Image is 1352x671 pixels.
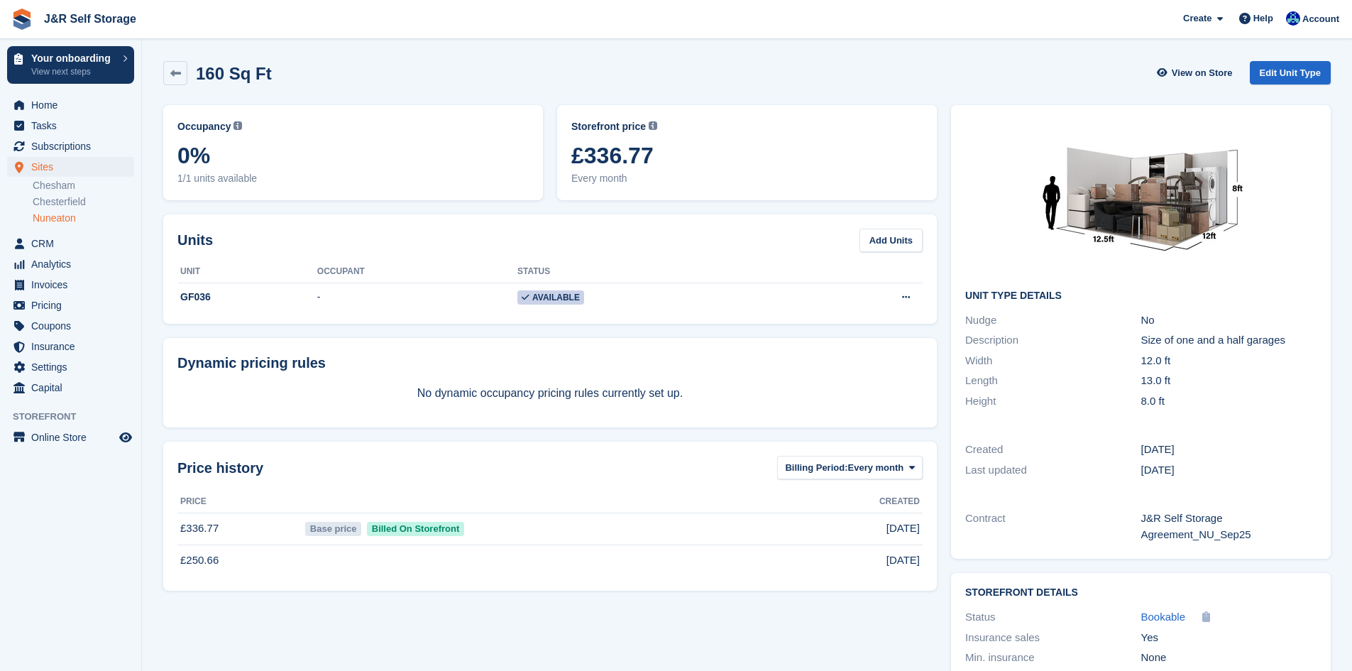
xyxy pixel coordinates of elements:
[848,461,904,475] span: Every month
[1141,373,1317,389] div: 13.0 ft
[965,393,1141,410] div: Height
[177,352,923,373] div: Dynamic pricing rules
[305,522,361,536] span: Base price
[1141,393,1317,410] div: 8.0 ft
[7,357,134,377] a: menu
[31,116,116,136] span: Tasks
[965,587,1317,599] h2: Storefront Details
[1172,66,1233,80] span: View on Store
[777,456,923,479] button: Billing Period: Every month
[33,195,134,209] a: Chesterfield
[7,427,134,447] a: menu
[1183,11,1211,26] span: Create
[31,157,116,177] span: Sites
[233,121,242,130] img: icon-info-grey-7440780725fd019a000dd9b08b2336e03edf1995a4989e88bcd33f0948082b44.svg
[177,491,302,513] th: Price
[317,283,517,312] td: -
[649,121,657,130] img: icon-info-grey-7440780725fd019a000dd9b08b2336e03edf1995a4989e88bcd33f0948082b44.svg
[177,545,302,576] td: £250.66
[7,234,134,253] a: menu
[31,357,116,377] span: Settings
[13,410,141,424] span: Storefront
[965,353,1141,369] div: Width
[1253,11,1273,26] span: Help
[177,513,302,545] td: £336.77
[31,275,116,295] span: Invoices
[33,179,134,192] a: Chesham
[571,143,923,168] span: £336.77
[1141,650,1317,666] div: None
[31,316,116,336] span: Coupons
[7,275,134,295] a: menu
[1250,61,1331,84] a: Edit Unit Type
[965,332,1141,349] div: Description
[517,290,584,305] span: Available
[7,378,134,398] a: menu
[7,46,134,84] a: Your onboarding View next steps
[177,290,317,305] div: GF036
[196,64,272,83] h2: 160 Sq Ft
[1141,611,1186,623] span: Bookable
[177,143,529,168] span: 0%
[965,462,1141,479] div: Last updated
[965,442,1141,458] div: Created
[965,630,1141,646] div: Insurance sales
[177,229,213,251] h2: Units
[1035,119,1248,279] img: 150-sqft-unit.jpg
[33,212,134,225] a: Nuneaton
[31,53,116,63] p: Your onboarding
[965,290,1317,302] h2: Unit Type details
[7,316,134,336] a: menu
[31,427,116,447] span: Online Store
[177,385,923,402] p: No dynamic occupancy pricing rules currently set up.
[7,337,134,356] a: menu
[7,254,134,274] a: menu
[1302,12,1339,26] span: Account
[886,552,920,569] span: [DATE]
[1141,442,1317,458] div: [DATE]
[31,234,116,253] span: CRM
[31,95,116,115] span: Home
[965,312,1141,329] div: Nudge
[7,295,134,315] a: menu
[1141,609,1186,626] a: Bookable
[1141,511,1317,542] div: J&R Self Storage Agreement_NU_Sep25
[1286,11,1300,26] img: Steve Revell
[571,119,646,134] span: Storefront price
[1141,462,1317,479] div: [DATE]
[177,457,263,479] span: Price history
[1141,332,1317,349] div: Size of one and a half garages
[965,373,1141,389] div: Length
[317,261,517,283] th: Occupant
[965,650,1141,666] div: Min. insurance
[117,429,134,446] a: Preview store
[571,171,923,186] span: Every month
[31,378,116,398] span: Capital
[11,9,33,30] img: stora-icon-8386f47178a22dfd0bd8f6a31ec36ba5ce8667c1dd55bd0f319d3a0aa187defe.svg
[367,522,464,536] span: Billed On Storefront
[177,171,529,186] span: 1/1 units available
[31,65,116,78] p: View next steps
[7,95,134,115] a: menu
[31,295,116,315] span: Pricing
[31,254,116,274] span: Analytics
[1141,353,1317,369] div: 12.0 ft
[177,261,317,283] th: Unit
[31,337,116,356] span: Insurance
[7,157,134,177] a: menu
[38,7,142,31] a: J&R Self Storage
[859,229,923,252] a: Add Units
[7,116,134,136] a: menu
[879,495,920,508] span: Created
[886,520,920,537] span: [DATE]
[1141,312,1317,329] div: No
[177,119,231,134] span: Occupancy
[1155,61,1238,84] a: View on Store
[7,136,134,156] a: menu
[965,609,1141,626] div: Status
[965,511,1141,542] div: Contract
[785,461,847,475] span: Billing Period:
[1141,630,1317,646] div: Yes
[517,261,798,283] th: Status
[31,136,116,156] span: Subscriptions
